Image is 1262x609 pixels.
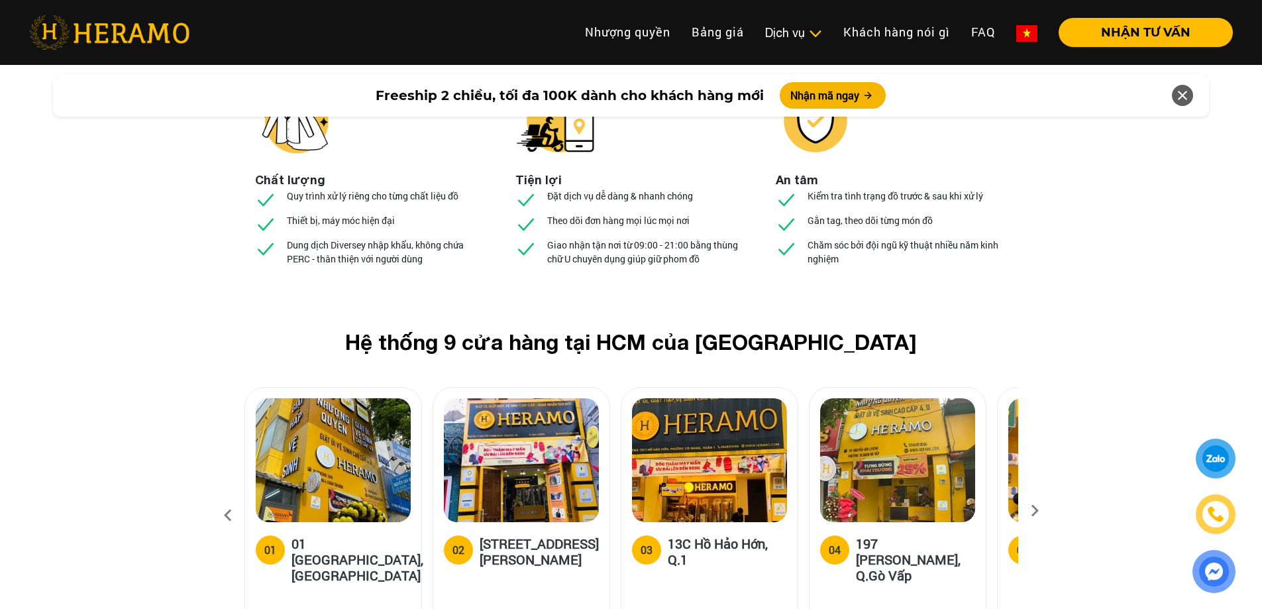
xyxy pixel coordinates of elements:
img: phone-icon [1206,505,1225,524]
h2: Hệ thống 9 cửa hàng tại HCM của [GEOGRAPHIC_DATA] [266,329,997,355]
img: checked.svg [515,238,537,259]
p: Quy trình xử lý riêng cho từng chất liệu đồ [287,189,458,203]
img: heramo-logo.png [29,15,189,50]
p: Kiểm tra tình trạng đồ trước & sau khi xử lý [808,189,983,203]
img: checked.svg [255,189,276,210]
span: Freeship 2 chiều, tối đa 100K dành cho khách hàng mới [376,85,764,105]
p: Giao nhận tận nơi từ 09:00 - 21:00 bằng thùng chữ U chuyên dụng giúp giữ phom đồ [547,238,747,266]
img: checked.svg [255,213,276,235]
img: heramo-179b-duong-3-thang-2-phuong-11-quan-10 [1008,398,1163,522]
p: Đặt dịch vụ dễ dàng & nhanh chóng [547,189,693,203]
div: 03 [641,542,653,558]
img: checked.svg [776,238,797,259]
li: Chất lượng [255,171,325,189]
div: 05 [1017,542,1029,558]
p: Gắn tag, theo dõi từng món đồ [808,213,933,227]
button: Nhận mã ngay [780,82,886,109]
h5: [STREET_ADDRESS][PERSON_NAME] [480,535,599,567]
h5: 01 [GEOGRAPHIC_DATA], [GEOGRAPHIC_DATA] [291,535,423,583]
a: Bảng giá [681,18,755,46]
h5: 13C Hồ Hảo Hớn, Q.1 [668,535,787,567]
img: heramo-197-nguyen-van-luong [820,398,975,522]
img: checked.svg [776,189,797,210]
a: Nhượng quyền [574,18,681,46]
img: checked.svg [515,189,537,210]
a: phone-icon [1198,496,1234,532]
h5: 197 [PERSON_NAME], Q.Gò Vấp [856,535,975,583]
li: An tâm [776,171,818,189]
div: Dịch vụ [765,24,822,42]
img: checked.svg [255,238,276,259]
img: vn-flag.png [1016,25,1037,42]
p: Dung dịch Diversey nhập khẩu, không chứa PERC - thân thiện với người dùng [287,238,487,266]
img: heramo-13c-ho-hao-hon-quan-1 [632,398,787,522]
a: Khách hàng nói gì [833,18,961,46]
p: Chăm sóc bởi đội ngũ kỹ thuật nhiều năm kinh nghiệm [808,238,1008,266]
img: checked.svg [515,213,537,235]
p: Thiết bị, máy móc hiện đại [287,213,395,227]
p: Theo dõi đơn hàng mọi lúc mọi nơi [547,213,690,227]
img: subToggleIcon [808,27,822,40]
div: 04 [829,542,841,558]
img: heramo-01-truong-son-quan-tan-binh [256,398,411,522]
button: NHẬN TƯ VẤN [1059,18,1233,47]
a: NHẬN TƯ VẤN [1048,27,1233,38]
div: 01 [264,542,276,558]
img: checked.svg [776,213,797,235]
li: Tiện lợi [515,171,562,189]
div: 02 [452,542,464,558]
a: FAQ [961,18,1006,46]
img: heramo-18a-71-nguyen-thi-minh-khai-quan-1 [444,398,599,522]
